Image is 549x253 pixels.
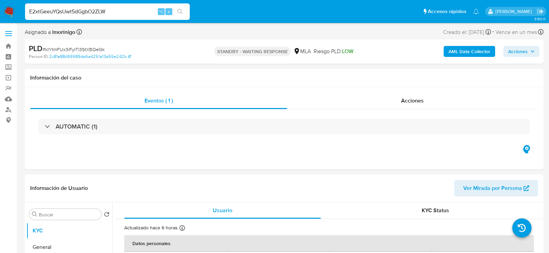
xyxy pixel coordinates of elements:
[314,48,353,55] span: Riesgo PLD:
[168,8,170,15] span: s
[213,206,232,214] span: Usuario
[463,180,522,196] span: Ver Mirada por Persona
[454,180,538,196] button: Ver Mirada por Persona
[503,46,539,57] button: Acciones
[25,28,75,36] span: Asignado a
[29,43,43,54] b: PLD
[56,123,97,130] h3: AUTOMATIC (1)
[173,7,187,16] button: search-icon
[537,8,544,15] a: Salir
[104,212,109,219] button: Volver al orden por defecto
[444,46,495,57] button: AML Data Collector
[25,7,190,16] input: Buscar usuario o caso...
[473,9,479,14] a: Notificaciones
[428,8,466,15] span: Accesos rápidos
[51,28,75,36] b: lmorinigo
[124,225,178,231] p: Actualizado hace 6 horas
[508,46,528,57] span: Acciones
[443,27,491,37] div: Creado el: [DATE]
[214,47,291,56] p: STANDBY - WAITING RESPONSE
[39,212,98,218] input: Buscar
[43,46,105,53] span: # kIYtmFUx3iFyITl3StXBQeGk
[30,185,88,192] h1: Información de Usuario
[293,48,311,55] div: MLA
[26,222,112,239] button: KYC
[401,97,424,105] span: Acciones
[448,46,490,57] b: AML Data Collector
[124,235,534,252] th: Datos personales
[32,212,37,217] button: Buscar
[342,47,353,55] span: LOW
[144,97,173,105] span: Eventos ( 1 )
[159,8,164,15] span: ⌥
[495,28,537,36] span: Vence en un mes
[49,53,131,60] a: 2c81e88d99989da6a4261a13a55e242b
[495,8,534,15] p: lourdes.morinigo@mercadolibre.com
[492,27,494,37] span: -
[38,119,530,134] div: AUTOMATIC (1)
[422,206,449,214] span: KYC Status
[30,74,538,81] h1: Información del caso
[29,53,48,60] b: Person ID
